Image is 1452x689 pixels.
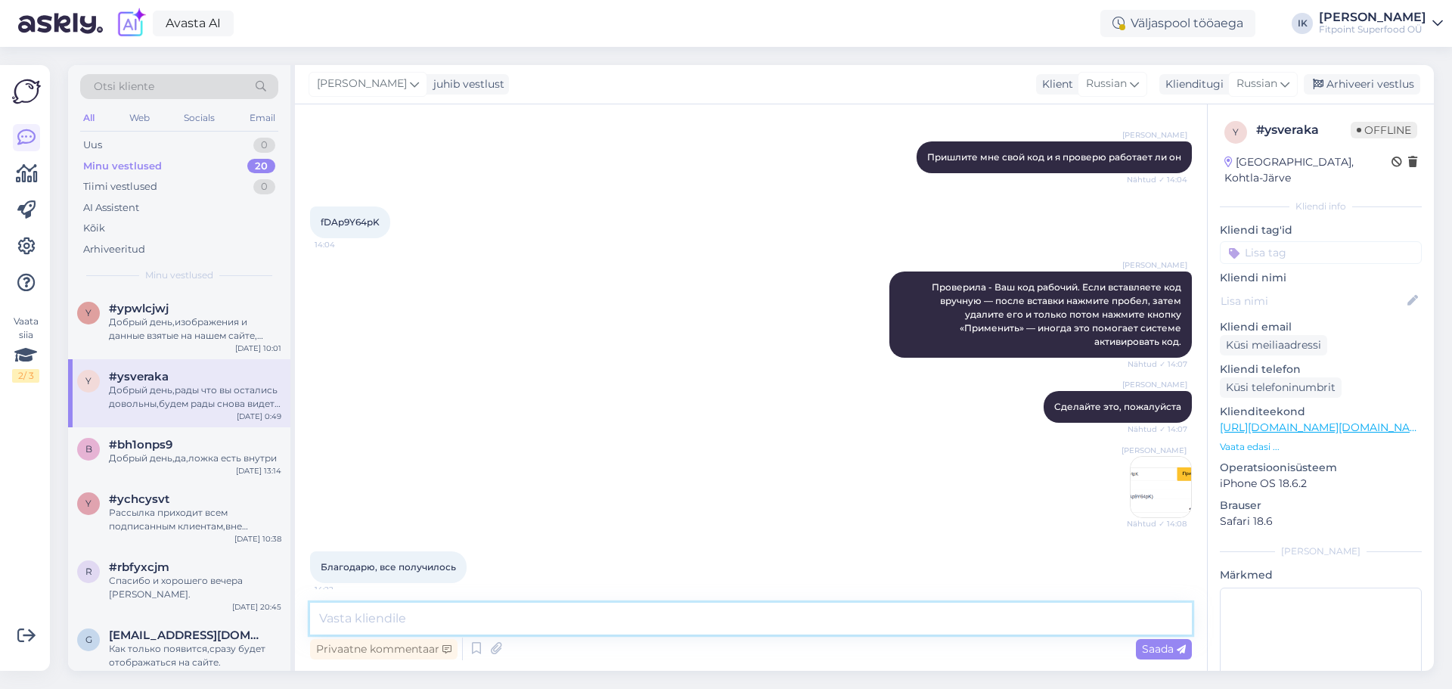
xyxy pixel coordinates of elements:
span: 14:04 [315,239,371,250]
div: # ysveraka [1256,121,1351,139]
div: [DATE] 10:01 [235,343,281,354]
span: #rbfyxcjm [109,560,169,574]
div: [PERSON_NAME] [1220,545,1422,558]
div: Klient [1036,76,1073,92]
span: Благодарю, все получилось [321,561,456,573]
p: Safari 18.6 [1220,514,1422,529]
div: IK [1292,13,1313,34]
span: #ypwlcjwj [109,302,169,315]
div: [DATE] 0:49 [237,411,281,422]
p: Märkmed [1220,567,1422,583]
div: Minu vestlused [83,159,162,174]
span: [PERSON_NAME] [1122,445,1187,456]
div: Vaata siia [12,315,39,383]
span: Nähtud ✓ 14:04 [1127,174,1187,185]
img: Askly Logo [12,77,41,106]
div: Arhiveeri vestlus [1304,74,1420,95]
span: r [85,566,92,577]
div: Добрый день,изображения и данные взятые на нашем сайте, предоставлены производителями товаров [109,315,281,343]
div: Küsi telefoninumbrit [1220,377,1342,398]
span: Nähtud ✓ 14:07 [1128,424,1187,435]
div: Kõik [83,221,105,236]
div: All [80,108,98,128]
div: [GEOGRAPHIC_DATA], Kohtla-Järve [1224,154,1391,186]
span: g [85,634,92,645]
span: [PERSON_NAME] [1122,379,1187,390]
p: Brauser [1220,498,1422,514]
span: Nähtud ✓ 14:07 [1128,358,1187,370]
div: 2 / 3 [12,369,39,383]
div: AI Assistent [83,200,139,216]
span: Offline [1351,122,1417,138]
span: Проверила - Ваш код рабочий. Если вставляете код вручную — после вставки нажмите пробел, затем уд... [932,281,1184,347]
p: Kliendi email [1220,319,1422,335]
div: Спасибо и хорошего вечера [PERSON_NAME]. [109,574,281,601]
div: [DATE] 20:45 [232,601,281,613]
span: Russian [1236,76,1277,92]
span: Пришлите мне свой код и я проверю работает ли он [927,151,1181,163]
p: Vaata edasi ... [1220,440,1422,454]
div: Socials [181,108,218,128]
span: 14:22 [315,584,371,595]
p: Kliendi tag'id [1220,222,1422,238]
div: Email [247,108,278,128]
div: Web [126,108,153,128]
span: Minu vestlused [145,268,213,282]
p: Klienditeekond [1220,404,1422,420]
img: explore-ai [115,8,147,39]
a: [PERSON_NAME]Fitpoint Superfood OÜ [1319,11,1443,36]
div: 0 [253,138,275,153]
a: Avasta AI [153,11,234,36]
div: [DATE] 13:21 [237,669,281,681]
span: fDAp9Y64pK [321,216,380,228]
span: geraklon855@gmail.com [109,628,266,642]
span: [PERSON_NAME] [1122,259,1187,271]
div: Как только появится,сразу будет отображаться на сайте. [109,642,281,669]
span: b [85,443,92,455]
div: Küsi meiliaadressi [1220,335,1327,355]
span: y [85,307,92,318]
span: #bh1onps9 [109,438,172,452]
span: y [1233,126,1239,138]
div: Arhiveeritud [83,242,145,257]
p: Kliendi nimi [1220,270,1422,286]
span: Otsi kliente [94,79,154,95]
div: 0 [253,179,275,194]
div: [DATE] 13:14 [236,465,281,476]
div: juhib vestlust [427,76,504,92]
input: Lisa nimi [1221,293,1404,309]
div: Kliendi info [1220,200,1422,213]
div: [DATE] 10:38 [234,533,281,545]
span: #ysveraka [109,370,169,383]
div: Fitpoint Superfood OÜ [1319,23,1426,36]
span: Сделайте это, пожалуйста [1054,401,1181,412]
div: Tiimi vestlused [83,179,157,194]
span: y [85,375,92,386]
img: Attachment [1131,457,1191,517]
p: Kliendi telefon [1220,362,1422,377]
p: Operatsioonisüsteem [1220,460,1422,476]
input: Lisa tag [1220,241,1422,264]
span: [PERSON_NAME] [317,76,407,92]
div: Добрый день,рады что вы остались довольны,будем рады снова видеть вас нашим клиентом [109,383,281,411]
a: [URL][DOMAIN_NAME][DOMAIN_NAME] [1220,421,1429,434]
span: Russian [1086,76,1127,92]
div: Рассылка приходит всем подписанным клиентам,вне зависимости от уровня их скидки.На данный момент ... [109,506,281,533]
div: 20 [247,159,275,174]
div: Добрый день,да,ложка есть внутри [109,452,281,465]
span: Nähtud ✓ 14:08 [1127,518,1187,529]
span: Saada [1142,642,1186,656]
div: Privaatne kommentaar [310,639,458,660]
span: [PERSON_NAME] [1122,129,1187,141]
span: y [85,498,92,509]
div: Väljaspool tööaega [1100,10,1255,37]
div: Klienditugi [1159,76,1224,92]
span: #ychcysvt [109,492,169,506]
div: [PERSON_NAME] [1319,11,1426,23]
p: iPhone OS 18.6.2 [1220,476,1422,492]
div: Uus [83,138,102,153]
